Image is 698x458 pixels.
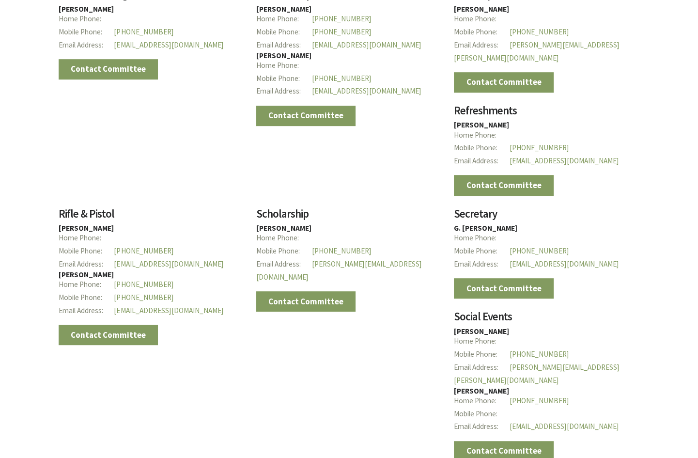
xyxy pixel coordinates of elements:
span: Home Phone [454,129,510,142]
a: Contact Committee [454,72,554,93]
a: [PHONE_NUMBER] [114,246,173,255]
a: [EMAIL_ADDRESS][DOMAIN_NAME] [510,259,619,268]
a: [PERSON_NAME][EMAIL_ADDRESS][PERSON_NAME][DOMAIN_NAME] [454,363,620,385]
span: Email Address [454,155,510,168]
span: Mobile Phone [454,26,510,39]
span: Email Address [454,39,510,52]
span: Home Phone [59,232,114,245]
span: Mobile Phone [454,348,510,361]
a: Contact Committee [256,106,356,126]
span: Email Address [256,258,312,271]
strong: [PERSON_NAME] [256,51,311,60]
h3: Refreshments [454,105,639,122]
span: Mobile Phone [454,408,510,421]
a: [EMAIL_ADDRESS][DOMAIN_NAME] [114,40,223,49]
span: Home Phone [454,335,510,348]
span: Mobile Phone [256,245,312,258]
a: [PERSON_NAME][EMAIL_ADDRESS][PERSON_NAME][DOMAIN_NAME] [454,40,620,63]
span: Email Address [59,304,114,317]
span: Mobile Phone [454,245,510,258]
strong: [PERSON_NAME] [59,270,114,279]
a: [EMAIL_ADDRESS][DOMAIN_NAME] [510,156,619,165]
a: [PHONE_NUMBER] [312,246,372,255]
strong: G. [PERSON_NAME] [454,223,517,233]
span: Mobile Phone [256,72,312,85]
span: Email Address [256,85,312,98]
strong: [PERSON_NAME] [256,4,311,14]
a: [PERSON_NAME][EMAIL_ADDRESS][DOMAIN_NAME] [256,259,422,282]
strong: [PERSON_NAME] [59,4,114,14]
span: Home Phone [59,13,114,26]
a: [PHONE_NUMBER] [510,143,569,152]
a: [PHONE_NUMBER] [312,14,372,23]
strong: [PERSON_NAME] [454,120,509,129]
a: [PHONE_NUMBER] [510,27,569,36]
strong: [PERSON_NAME] [59,223,114,233]
span: Email Address [454,420,510,433]
strong: [PERSON_NAME] [454,4,509,14]
span: Mobile Phone [59,245,114,258]
span: Home Phone [59,278,114,291]
a: Contact Committee [59,59,158,79]
a: [PHONE_NUMBER] [114,27,173,36]
a: [EMAIL_ADDRESS][DOMAIN_NAME] [510,422,619,431]
a: [EMAIL_ADDRESS][DOMAIN_NAME] [114,259,223,268]
h3: Scholarship [256,208,442,225]
span: Home Phone [454,13,510,26]
span: Mobile Phone [454,142,510,155]
a: Contact Committee [256,291,356,312]
strong: [PERSON_NAME] [454,327,509,336]
a: [PHONE_NUMBER] [312,74,372,83]
span: Home Phone [454,395,510,408]
span: Mobile Phone [256,26,312,39]
span: Email Address [59,258,114,271]
span: Home Phone [256,59,312,72]
span: Home Phone [256,13,312,26]
a: [EMAIL_ADDRESS][DOMAIN_NAME] [312,40,421,49]
a: [PHONE_NUMBER] [312,27,372,36]
a: [PHONE_NUMBER] [510,349,569,359]
a: Contact Committee [59,325,158,345]
a: [PHONE_NUMBER] [510,246,569,255]
span: Home Phone [454,232,510,245]
span: Email Address [454,258,510,271]
a: Contact Committee [454,278,554,299]
h3: Secretary [454,208,639,225]
a: [EMAIL_ADDRESS][DOMAIN_NAME] [114,306,223,315]
span: Home Phone [256,232,312,245]
span: Email Address [454,361,510,374]
a: [PHONE_NUMBER] [510,396,569,405]
span: Mobile Phone [59,26,114,39]
span: Email Address [256,39,312,52]
a: Contact Committee [454,175,554,195]
span: Mobile Phone [59,291,114,304]
a: [EMAIL_ADDRESS][DOMAIN_NAME] [312,86,421,95]
a: [PHONE_NUMBER] [114,293,173,302]
a: [PHONE_NUMBER] [114,280,173,289]
h3: Social Events [454,311,639,328]
strong: [PERSON_NAME] [256,223,311,233]
span: Email Address [59,39,114,52]
strong: [PERSON_NAME] [454,386,509,395]
h3: Rifle & Pistol [59,208,244,225]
